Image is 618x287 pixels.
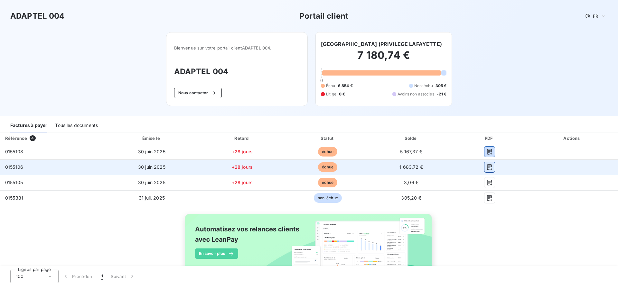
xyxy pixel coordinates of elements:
[399,164,423,170] span: 1 683,72 €
[299,10,348,22] h3: Portail client
[174,45,300,50] span: Bienvenue sur votre portail client ADAPTEL 004 .
[593,13,598,19] span: FR
[338,83,353,89] span: 6 854 €
[404,180,418,185] span: 3,06 €
[232,149,253,154] span: +28 jours
[5,136,27,141] div: Référence
[98,270,107,283] button: 1
[398,91,434,97] span: Avoirs non associés
[16,273,23,280] span: 100
[339,91,345,97] span: 0 €
[138,164,165,170] span: 30 juin 2025
[139,195,165,201] span: 31 juil. 2025
[138,149,165,154] span: 30 juin 2025
[314,193,342,203] span: non-échue
[10,10,65,22] h3: ADAPTEL 004
[5,195,23,201] span: 0155381
[5,180,23,185] span: 0155105
[10,119,47,132] div: Factures à payer
[320,78,323,83] span: 0
[321,49,446,68] h2: 7 180,74 €
[435,83,447,89] span: 305 €
[371,135,451,141] div: Solde
[232,164,253,170] span: +28 jours
[326,83,335,89] span: Échu
[321,40,442,48] h6: [GEOGRAPHIC_DATA] (PRIVILEGE LAFAYETTE)
[454,135,525,141] div: PDF
[401,195,421,201] span: 305,20 €
[107,270,139,283] button: Suivant
[318,147,337,157] span: échue
[318,178,337,187] span: échue
[138,180,165,185] span: 30 juin 2025
[30,135,35,141] span: 4
[106,135,198,141] div: Émise le
[101,273,103,280] span: 1
[174,66,300,77] h3: ADAPTEL 004
[232,180,253,185] span: +28 jours
[400,149,422,154] span: 5 167,37 €
[5,149,23,154] span: 0155108
[414,83,433,89] span: Non-échu
[174,88,222,98] button: Nous contacter
[55,119,98,132] div: Tous les documents
[318,162,337,172] span: échue
[200,135,284,141] div: Retard
[528,135,617,141] div: Actions
[5,164,23,170] span: 0155106
[326,91,336,97] span: Litige
[59,270,98,283] button: Précédent
[287,135,369,141] div: Statut
[437,91,447,97] span: -21 €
